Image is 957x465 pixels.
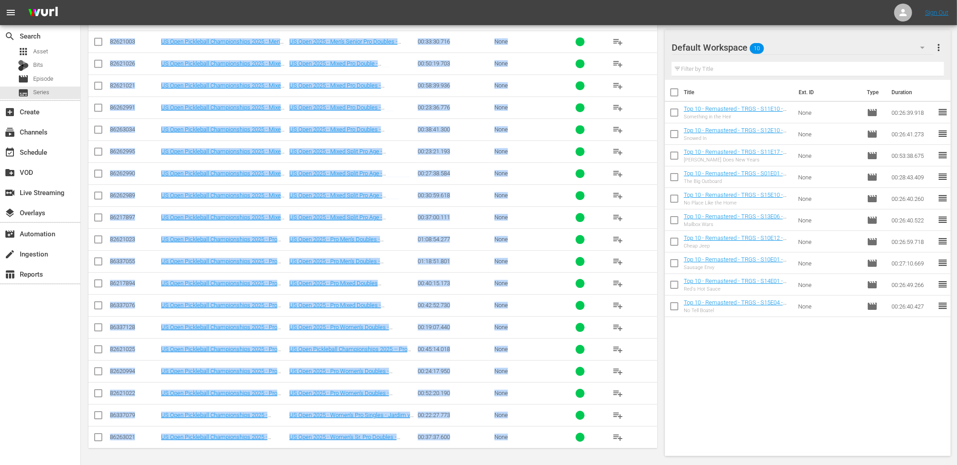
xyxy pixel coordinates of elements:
a: US Open Pickleball Championships 2025 - Women's Pro Singles 2025 - [PERSON_NAME] vs [PERSON_NAME] [161,412,283,432]
button: playlist_add [607,207,629,228]
div: 00:52:20.190 [418,390,492,396]
div: 86337076 [110,302,158,309]
a: US Open Pickleball Championships 2025 - Pro Women's Doubles 2025 - [PERSON_NAME] vs [PERSON_NAME] [161,324,281,344]
div: 82621022 [110,390,158,396]
div: None [494,104,553,111]
span: Episode [867,150,878,161]
span: playlist_add [613,190,624,201]
div: 86217897 [110,214,158,221]
a: US Open Pickleball Championships 2025 - Pro Women's Doubles [PERSON_NAME] vs [PERSON_NAME] [161,368,281,388]
div: 82620994 [110,368,158,374]
span: Episode [867,215,878,226]
button: playlist_add [607,317,629,338]
span: reorder [937,193,948,204]
div: 00:37:00.111 [418,214,492,221]
span: VOD [4,167,15,178]
div: Snowed In [684,135,791,141]
span: Reports [4,269,15,280]
div: Cheap Jeep [684,243,791,249]
span: Series [33,88,49,97]
span: Bits [33,61,43,70]
span: Schedule [4,147,15,158]
td: 00:26:39.918 [888,102,937,123]
button: playlist_add [607,273,629,294]
td: 00:26:40.522 [888,209,937,231]
div: 86263021 [110,434,158,440]
td: None [795,209,864,231]
div: No Tell Boatel [684,308,791,313]
div: None [494,214,553,221]
a: Top 10 - Remastered - TRGS - S13E06 - Mailbox Wars [684,213,787,226]
a: US Open 2025 - Pro Women's Doubles - Waters/Waters vs. [PERSON_NAME]/[PERSON_NAME] [289,390,393,410]
a: US Open 2025 - Women's Sr. Pro Doubles - [PERSON_NAME]/[PERSON_NAME] vs. [PERSON_NAME]/[PERSON_NAME] [289,434,400,454]
div: [PERSON_NAME] Does New Years [684,157,791,163]
div: 86263034 [110,126,158,133]
td: 00:27:10.669 [888,252,937,274]
a: US Open 2025 - Pro Men's Doubles - [PERSON_NAME]/Sobex vs. [PERSON_NAME] [289,258,403,271]
div: 01:18:51.801 [418,258,492,265]
span: playlist_add [613,410,624,421]
a: US Open Pickleball Championships 2025 - Mixed Split Pro Age WHITEWELL-[PERSON_NAME] vs [PERSON_NAME] [161,214,284,234]
button: playlist_add [607,404,629,426]
div: 86337079 [110,412,158,418]
div: 00:40:15.173 [418,280,492,287]
span: Search [4,31,15,42]
div: None [494,368,553,374]
td: None [795,188,864,209]
span: Live Streaming [4,187,15,198]
button: playlist_add [607,97,629,118]
div: None [494,302,553,309]
div: 00:19:07.440 [418,324,492,330]
span: Episode [867,236,878,247]
div: 00:42:52.730 [418,302,492,309]
div: 00:38:41.300 [418,126,492,133]
td: 00:28:43.409 [888,166,937,188]
div: None [494,192,553,199]
div: None [494,390,553,396]
a: US Open 2025 - Mixed Pro Double - Agassi/Waters vs. HuynhMcClain/Yang [289,60,389,74]
a: US Open Pickleball Championships 2025 – Pro Women’s Doubles – Waters & Waters vs [PERSON_NAME] & ... [289,346,411,366]
td: 00:26:41.273 [888,123,937,145]
a: Top 10 - Remastered - TRGS - S15E10 - No Place Like the Home [684,191,787,205]
th: Type [861,80,886,105]
a: US Open Pickleball Championships 2025 - Mixed Split Pro Age [PERSON_NAME] vs [PERSON_NAME] [161,170,284,190]
span: Episode [867,129,878,139]
span: playlist_add [613,344,624,355]
a: US Open 2025 - Mixed Pro Doubles - Kao/DeHeart vs. Fudge/[PERSON_NAME] [289,104,393,117]
td: 00:26:40.427 [888,296,937,317]
div: 00:33:30.716 [418,38,492,45]
div: None [494,170,553,177]
div: 00:22:27.773 [418,412,492,418]
a: US Open Pickleball Championships 2025 - Pro Women's Doubles 2025 [PERSON_NAME] vs [PERSON_NAME] [161,346,281,366]
a: Top 10 - Remastered - TRGS - S15E04 - No Tell Boatel [684,299,787,313]
span: Channels [4,127,15,138]
span: playlist_add [613,234,624,245]
div: 86262995 [110,148,158,155]
td: None [795,231,864,252]
span: reorder [937,257,948,268]
a: Sign Out [925,9,948,16]
span: playlist_add [613,300,624,311]
div: None [494,346,553,352]
div: None [494,38,553,45]
th: Title [684,80,793,105]
span: menu [5,7,16,18]
div: 01:08:54.277 [418,236,492,243]
td: 00:26:40.260 [888,188,937,209]
a: US Open Pickleball Championships 2025 - Pro Men's Doubles [PERSON_NAME]-Sobex vs [PERSON_NAME] [161,258,281,278]
a: US Open 2025 - Mixed Pro Doubles - Livornese/[PERSON_NAME] vs. Dancurt/[PERSON_NAME] [289,126,385,146]
button: playlist_add [607,185,629,206]
div: 82621003 [110,38,158,45]
button: playlist_add [607,251,629,272]
span: playlist_add [613,256,624,267]
a: US Open 2025 - Pro Mixed Doubles Fudge/[PERSON_NAME] vs. Jardim/Jardim [289,280,398,293]
div: 86217894 [110,280,158,287]
a: US Open 2025 - Mixed Split Pro Age - Whitewell/[PERSON_NAME] vs. [PERSON_NAME]/[PERSON_NAME] [289,214,386,234]
div: No Place Like the Home [684,200,791,206]
a: US Open 2025 - Mixed Split Pro Age - Oncins/Jardim vs. Miscik/[PERSON_NAME] [289,192,399,205]
a: US Open Pickleball Championships 2025 - Mixed Split Pro Age [PERSON_NAME] vs [PERSON_NAME] [161,148,284,168]
span: Automation [4,229,15,239]
a: US Open 2025 - Mixed Split Pro Age - [PERSON_NAME]/[PERSON_NAME] vs. [PERSON_NAME]/[PERSON_NAME] [289,148,386,168]
div: Red's Hot Sauce [684,286,791,292]
div: 86337128 [110,324,158,330]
